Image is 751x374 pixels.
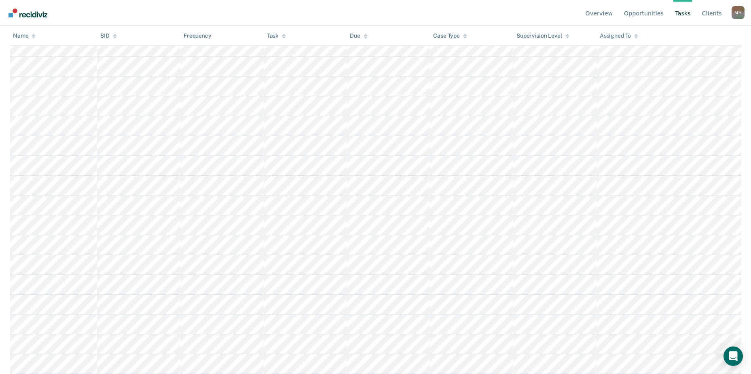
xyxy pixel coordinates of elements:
div: Due [350,32,368,39]
button: Profile dropdown button [732,6,745,19]
div: Task [267,32,286,39]
div: M H [732,6,745,19]
img: Recidiviz [8,8,47,17]
div: Name [13,32,36,39]
div: Assigned To [600,32,638,39]
div: SID [100,32,117,39]
div: Supervision Level [516,32,569,39]
div: Frequency [184,32,212,39]
div: Open Intercom Messenger [723,346,743,366]
div: Case Type [433,32,467,39]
